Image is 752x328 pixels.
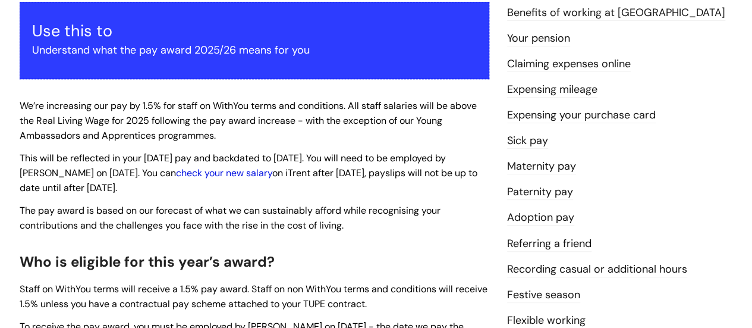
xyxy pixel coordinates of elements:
p: Understand what the pay award 2025/26 means for you [32,40,477,60]
a: Adoption pay [507,210,574,226]
h3: Use this to [32,21,477,40]
a: Festive season [507,288,580,303]
a: Referring a friend [507,236,591,252]
span: We’re increasing our pay by 1.5% for staff on WithYou terms and conditions. All staff salaries wi... [20,99,477,142]
span: This will be reflected in your [DATE] pay and backdated to [DATE]. You will need to be employed b... [20,152,477,194]
a: Claiming expenses online [507,57,631,72]
span: Staff on WithYou terms will receive a 1.5% pay award. Staff on non WithYou terms and conditions w... [20,283,487,310]
a: Benefits of working at [GEOGRAPHIC_DATA] [507,5,725,21]
a: Expensing mileage [507,82,597,98]
a: Sick pay [507,133,548,149]
a: check your new salary [176,167,272,179]
a: Maternity pay [507,159,576,174]
a: Recording casual or additional hours [507,262,687,277]
span: The pay award is based on our forecast of what we can sustainably afford while recognising your c... [20,204,440,232]
a: Paternity pay [507,185,573,200]
a: Your pension [507,31,570,46]
span: Who is eligible for this year’s award? [20,252,275,271]
a: Expensing your purchase card [507,108,656,123]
